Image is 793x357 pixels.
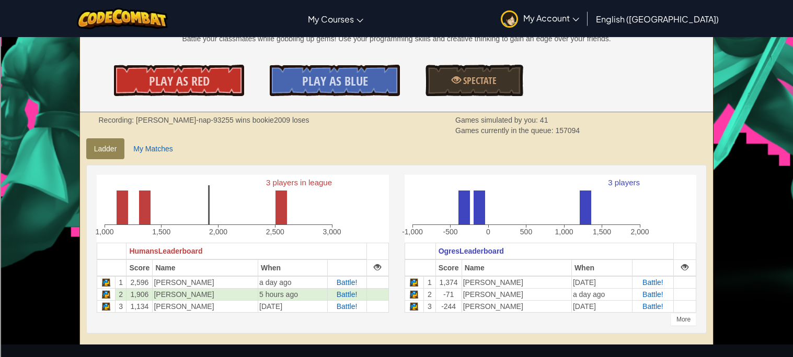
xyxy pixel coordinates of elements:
div: Rename [4,61,789,70]
div: Move To ... [4,70,789,79]
div: Sort A > Z [4,4,789,14]
span: My Courses [308,14,354,25]
div: Sort New > Old [4,14,789,23]
span: My Account [523,13,579,23]
a: English ([GEOGRAPHIC_DATA]) [591,5,724,33]
div: Move To ... [4,23,789,32]
span: English ([GEOGRAPHIC_DATA]) [596,14,719,25]
img: avatar [501,10,518,28]
div: Options [4,42,789,51]
div: Sign out [4,51,789,61]
a: My Courses [303,5,369,33]
div: Delete [4,32,789,42]
a: My Account [496,2,584,35]
img: CodeCombat logo [77,8,168,29]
